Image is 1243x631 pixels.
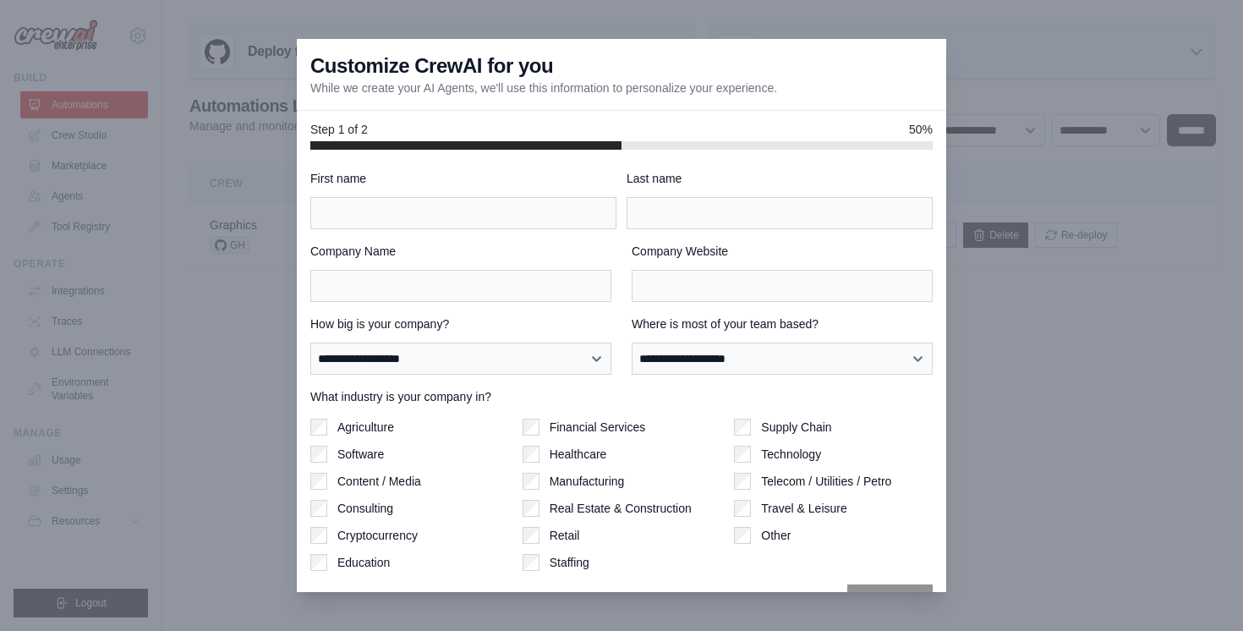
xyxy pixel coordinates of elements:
label: Software [337,446,384,463]
label: What industry is your company in? [310,388,933,405]
label: Agriculture [337,419,394,436]
h3: Customize CrewAI for you [310,52,553,80]
label: Other [761,527,791,544]
label: Company Name [310,243,611,260]
label: Travel & Leisure [761,500,846,517]
button: Next [847,584,933,622]
label: Company Website [632,243,933,260]
span: Step 1 of 2 [310,121,368,138]
label: Manufacturing [550,473,625,490]
p: While we create your AI Agents, we'll use this information to personalize your experience. [310,80,777,96]
label: Retail [550,527,580,544]
label: Healthcare [550,446,607,463]
label: Last name [627,170,933,187]
label: Staffing [550,554,589,571]
span: 50% [909,121,933,138]
label: First name [310,170,616,187]
label: Education [337,554,390,571]
label: Technology [761,446,821,463]
label: Telecom / Utilities / Petro [761,473,891,490]
label: Consulting [337,500,393,517]
label: Where is most of your team based? [632,315,933,332]
label: Supply Chain [761,419,831,436]
label: Cryptocurrency [337,527,418,544]
label: Real Estate & Construction [550,500,692,517]
label: Content / Media [337,473,421,490]
label: How big is your company? [310,315,611,332]
label: Financial Services [550,419,646,436]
